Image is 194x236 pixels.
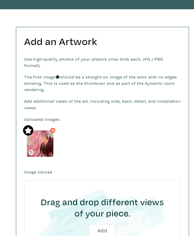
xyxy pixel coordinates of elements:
[24,98,181,111] p: Add additional views of the art, including side, back, detail, and installation views.
[24,35,181,48] h2: Add an Artwork
[24,169,52,175] label: Image Upload
[24,74,181,93] p: The first image should be a straight-on image of the work with no edges showing. This is used as ...
[24,116,181,122] label: Uploaded Images
[24,56,181,69] p: Use high-quality photos of your artwork (max 5mb each, JPG / PNG format).
[27,130,53,157] img: phpThumb.php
